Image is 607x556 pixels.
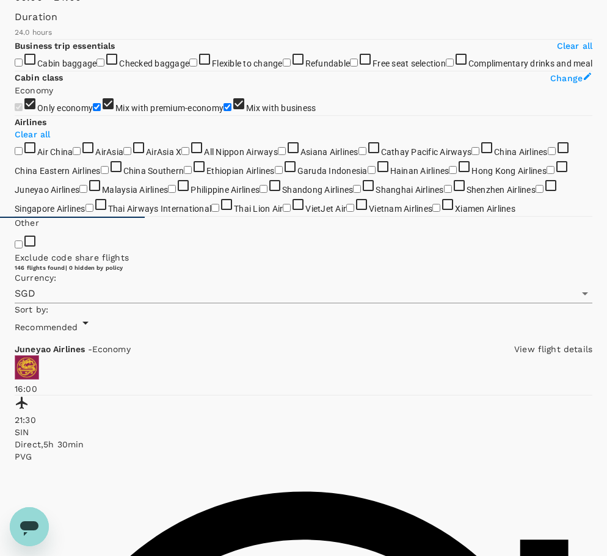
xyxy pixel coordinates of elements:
span: Xiamen Airlines [455,204,515,214]
input: China Southern [101,166,109,174]
span: Juneyao Airlines [15,344,88,354]
input: Cathay Pacific Airways [358,147,366,155]
input: Juneyao Airlines [547,166,554,174]
span: Only economy [37,103,93,113]
p: 21:30 [15,414,592,426]
span: Philippine Airlines [191,185,260,195]
strong: Airlines [15,117,46,127]
input: Free seat selection [350,59,358,67]
span: All Nippon Airways [204,147,278,157]
input: Exclude code share flights [15,240,23,248]
span: China Eastern Airlines [15,166,101,176]
span: AirAsia X [146,147,181,157]
img: HO [15,355,39,380]
input: Mix with business [224,103,231,111]
p: Clear all [557,40,592,52]
span: Checked baggage [119,59,189,68]
input: Shenzhen Airlines [444,185,452,193]
input: AirAsia [73,147,81,155]
p: View flight details [514,343,592,355]
span: Air China [37,147,73,157]
span: Refundable [305,59,351,68]
input: Mix with premium-economy [93,103,101,111]
div: 146 flights found | 0 hidden by policy [15,264,592,272]
input: China Airlines [471,147,479,155]
input: Checked baggage [96,59,104,67]
span: Shandong Airlines [282,185,353,195]
span: Malaysia Airlines [102,185,168,195]
p: Duration [15,10,592,24]
span: China Southern [123,166,184,176]
span: Hainan Airlines [390,166,449,176]
p: Other [15,217,592,229]
span: Shenzhen Airlines [467,185,536,195]
input: Hainan Airlines [368,166,376,174]
span: Free seat selection [373,59,446,68]
p: Exclude code share flights [15,251,592,264]
input: AirAsia X [123,147,131,155]
p: Economy [15,84,592,96]
span: Currency : [15,273,56,283]
input: Philippine Airlines [168,185,176,193]
input: VietJet Air [283,204,291,212]
span: VietJet Air [305,204,346,214]
input: China Eastern Airlines [548,147,556,155]
span: Shanghai Airlines [376,185,443,195]
input: Refundable [283,59,291,67]
input: Xiamen Airlines [432,204,440,212]
span: Cabin baggage [37,59,96,68]
input: Cabin baggage [15,59,23,67]
span: Thai Airways International [108,204,212,214]
strong: Business trip essentials [15,41,115,51]
span: Flexible to change [212,59,283,68]
span: Vietnam Airlines [369,204,432,214]
span: Mix with business [246,103,316,113]
span: Juneyao Airlines [15,185,79,195]
span: Recommended [15,322,78,332]
span: Hong Kong Airlines [471,166,547,176]
span: AirAsia [95,147,123,157]
input: Complimentary drinks and meal [446,59,454,67]
span: Change [550,73,583,83]
strong: Cabin class [15,73,64,82]
input: Garuda Indonesia [275,166,283,174]
span: Mix with premium-economy [115,103,224,113]
p: Clear all [15,128,592,140]
span: Garuda Indonesia [297,166,368,176]
input: Vietnam Airlines [346,204,354,212]
input: All Nippon Airways [181,147,189,155]
p: SIN [15,426,592,438]
input: Singapore Airlines [536,185,543,193]
input: Shanghai Airlines [353,185,361,193]
input: Hong Kong Airlines [449,166,457,174]
span: Economy [92,344,131,354]
span: Sort by : [15,305,48,314]
div: Direct , 5h 30min [15,438,592,450]
span: Complimentary drinks and meal [468,59,592,68]
button: Open [576,285,594,302]
input: Air China [15,147,23,155]
span: China Airlines [494,147,548,157]
span: Cathay Pacific Airways [381,147,472,157]
span: Thai Lion Air [234,204,283,214]
span: Singapore Airlines [15,204,85,214]
input: Shandong Airlines [260,185,267,193]
input: Asiana Airlines [278,147,286,155]
span: Ethiopian Airlines [206,166,275,176]
span: Asiana Airlines [300,147,358,157]
p: PVG [15,450,592,463]
span: 24.0 hours [15,28,53,37]
p: 16:00 [15,383,592,395]
input: Thai Lion Air [211,204,219,212]
input: Only economy [15,103,23,111]
input: Flexible to change [189,59,197,67]
span: - [88,344,92,354]
iframe: Button to launch messaging window, conversation in progress [10,507,49,546]
input: Thai Airways International [85,204,93,212]
input: Ethiopian Airlines [184,166,192,174]
input: Malaysia Airlines [79,185,87,193]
